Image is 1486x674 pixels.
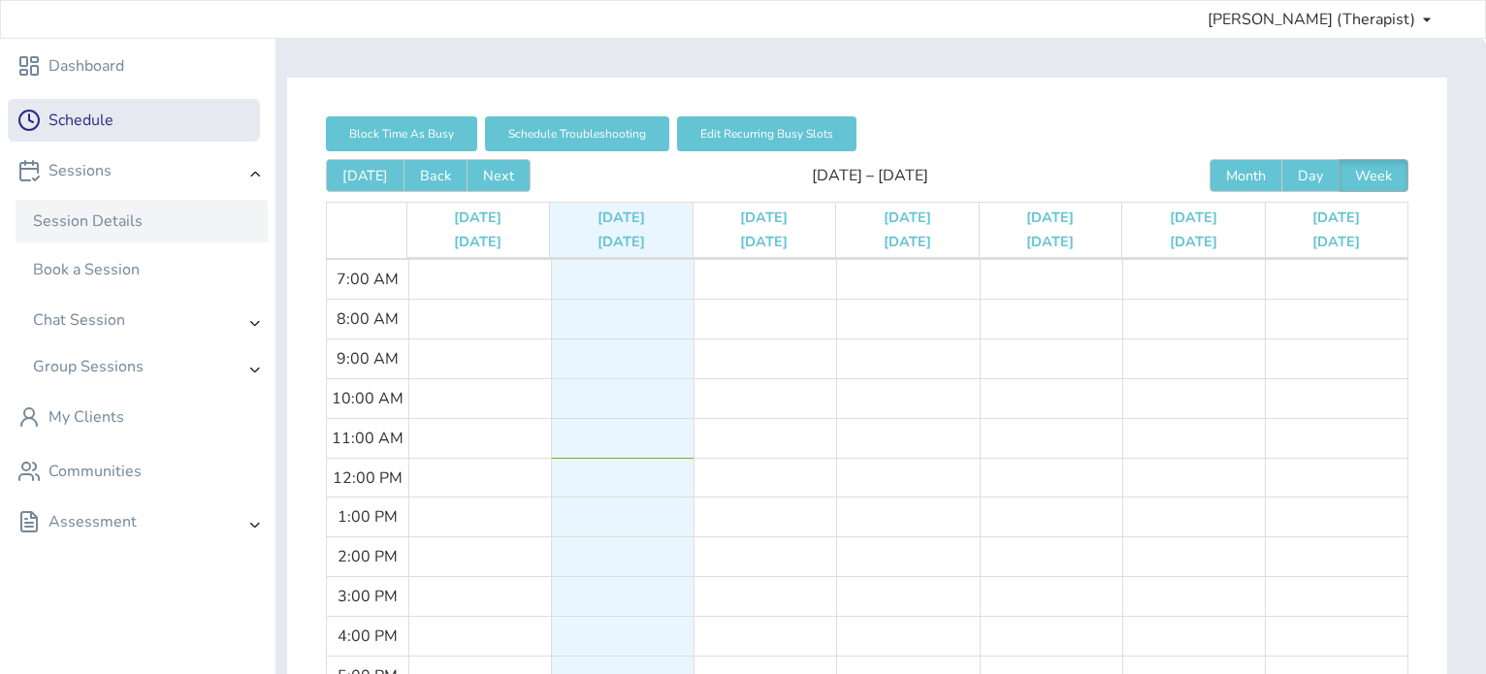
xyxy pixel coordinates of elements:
[17,512,137,531] div: Assessment
[17,161,112,180] div: Sessions
[250,172,261,177] img: angle-right.svg
[1026,203,1074,257] button: [DATE][DATE]
[333,586,403,607] span: 3:00 PM
[332,308,404,330] span: 8:00 AM
[485,116,669,151] button: Schedule Troubleshooting
[1026,208,1074,227] span: [DATE]
[332,269,404,290] span: 7:00 AM
[1312,203,1360,257] button: [DATE][DATE]
[1210,159,1282,192] button: Month
[1026,232,1074,251] span: [DATE]
[332,348,404,369] span: 9:00 AM
[1281,159,1340,192] button: Day
[598,208,645,227] span: [DATE]
[327,388,408,409] span: 10:00 AM
[1170,208,1217,227] span: [DATE]
[531,164,1210,187] span: [DATE] – [DATE]
[884,203,931,257] button: [DATE][DATE]
[884,232,931,251] span: [DATE]
[326,159,404,192] button: [DATE]
[33,258,140,281] div: Book a Session
[328,467,407,489] span: 12:00 PM
[740,203,788,257] button: [DATE][DATE]
[598,232,645,251] span: [DATE]
[333,546,403,567] span: 2:00 PM
[333,506,403,528] span: 1:00 PM
[454,203,501,257] button: [DATE][DATE]
[327,428,408,449] span: 11:00 AM
[1170,232,1217,251] span: [DATE]
[454,208,501,227] span: [DATE]
[467,159,531,192] button: Next
[33,310,125,330] div: Chat Session
[333,626,403,647] span: 4:00 PM
[250,523,261,529] img: angle-right.svg
[250,321,261,327] img: angle-right.svg
[404,159,468,192] button: Back
[33,209,143,233] div: Session Details
[740,208,788,227] span: [DATE]
[884,208,931,227] span: [DATE]
[1208,8,1415,31] span: [PERSON_NAME] (Therapist)
[598,203,645,257] button: [DATE][DATE]
[1170,203,1217,257] button: [DATE][DATE]
[33,357,144,376] div: Group Sessions
[326,116,477,151] button: Block Time As Busy
[48,405,124,429] div: My Clients
[48,54,124,78] div: Dashboard
[1339,159,1408,192] button: Week
[48,109,113,132] div: Schedule
[48,460,142,483] div: Communities
[454,232,501,251] span: [DATE]
[1312,232,1360,251] span: [DATE]
[250,368,261,373] img: angle-right.svg
[740,232,788,251] span: [DATE]
[677,116,856,151] button: Edit Recurring Busy Slots
[1312,208,1360,227] span: [DATE]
